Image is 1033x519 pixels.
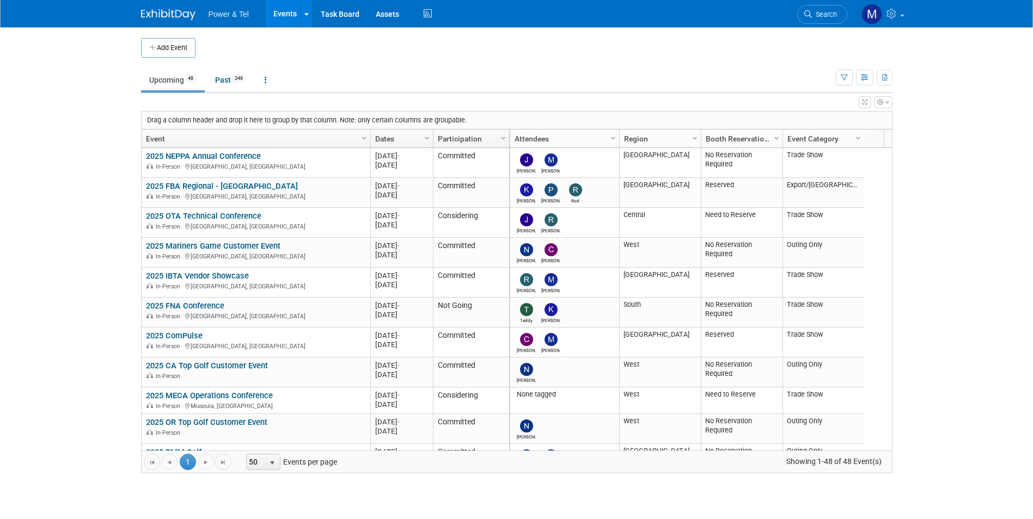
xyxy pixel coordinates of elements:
[398,418,400,426] span: -
[787,129,857,148] a: Event Category
[268,459,277,467] span: select
[609,134,618,143] span: Column Settings
[185,75,197,83] span: 48
[146,221,365,231] div: [GEOGRAPHIC_DATA], [GEOGRAPHIC_DATA]
[566,196,585,203] div: Rod Philp
[517,256,536,263] div: Nate Derbyshire
[541,226,560,233] div: Robert Zuzek
[146,401,365,410] div: Missoula, [GEOGRAPHIC_DATA]
[433,148,509,178] td: Committed
[517,346,536,353] div: Chris Noora
[375,271,428,280] div: [DATE]
[146,313,153,318] img: In-Person Event
[433,268,509,298] td: Committed
[146,281,365,291] div: [GEOGRAPHIC_DATA], [GEOGRAPHIC_DATA]
[619,148,701,178] td: [GEOGRAPHIC_DATA]
[701,357,783,387] td: No Reservation Required
[146,373,153,378] img: In-Person Event
[783,178,864,208] td: Export/[GEOGRAPHIC_DATA]
[771,129,783,146] a: Column Settings
[701,178,783,208] td: Reserved
[146,429,153,435] img: In-Person Event
[375,129,426,148] a: Dates
[619,328,701,357] td: [GEOGRAPHIC_DATA]
[783,328,864,357] td: Trade Show
[499,134,508,143] span: Column Settings
[375,370,428,379] div: [DATE]
[398,448,400,456] span: -
[375,310,428,319] div: [DATE]
[541,316,560,323] div: Kevin Wilkes
[433,444,509,474] td: Committed
[690,134,699,143] span: Column Settings
[706,129,775,148] a: Booth Reservation Status
[619,414,701,444] td: West
[398,331,400,339] span: -
[433,328,509,357] td: Committed
[375,301,428,310] div: [DATE]
[207,70,254,90] a: Past348
[689,129,701,146] a: Column Settings
[783,268,864,298] td: Trade Show
[541,286,560,293] div: Michael Mackeben
[619,268,701,298] td: [GEOGRAPHIC_DATA]
[146,162,365,171] div: [GEOGRAPHIC_DATA], [GEOGRAPHIC_DATA]
[146,271,249,281] a: 2025 IBTA Vendor Showcase
[375,400,428,409] div: [DATE]
[375,241,428,250] div: [DATE]
[517,432,536,440] div: Nate Derbyshire
[201,458,210,467] span: Go to the next page
[375,220,428,230] div: [DATE]
[433,208,509,238] td: Considering
[146,151,261,161] a: 2025 NEPPA Annual Conference
[520,273,533,286] img: Ron Rafalzik
[541,196,560,203] div: Paul Beit
[146,361,268,370] a: 2025 CA Top Golf Customer Event
[375,391,428,400] div: [DATE]
[433,178,509,208] td: Committed
[146,341,365,350] div: [GEOGRAPHIC_DATA], [GEOGRAPHIC_DATA]
[375,427,428,436] div: [DATE]
[541,346,560,353] div: Michael Mackeben
[619,298,701,328] td: South
[514,390,615,399] div: None tagged
[398,212,400,220] span: -
[198,454,214,470] a: Go to the next page
[375,190,428,200] div: [DATE]
[517,226,536,233] div: Judd Bartley
[701,268,783,298] td: Reserved
[783,148,864,178] td: Trade Show
[772,134,781,143] span: Column Settings
[701,238,783,268] td: No Reservation Required
[624,129,694,148] a: Region
[812,10,837,18] span: Search
[520,213,533,226] img: Judd Bartley
[156,403,184,410] span: In-Person
[438,129,502,148] a: Participation
[701,148,783,178] td: No Reservation Required
[783,444,864,474] td: Outing Only
[517,316,536,323] div: Teddy Dye
[141,70,205,90] a: Upcoming48
[146,447,201,457] a: 2025 RMM Golf
[146,193,153,199] img: In-Person Event
[701,414,783,444] td: No Reservation Required
[146,283,153,288] img: In-Person Event
[520,363,533,376] img: Nate Derbyshire
[146,253,153,258] img: In-Person Event
[161,454,178,470] a: Go to the previous page
[701,208,783,238] td: Need to Reserve
[701,444,783,474] td: No Reservation Required
[545,273,558,286] img: Michael Mackeben
[520,303,533,316] img: Teddy Dye
[520,153,533,166] img: John Gautieri
[433,414,509,444] td: Committed
[776,454,891,469] span: Showing 1-48 of 48 Event(s)
[144,454,160,470] a: Go to the first page
[375,417,428,427] div: [DATE]
[607,129,619,146] a: Column Settings
[146,301,224,311] a: 2025 FNA Conference
[146,331,203,341] a: 2025 ComPulse
[146,343,153,348] img: In-Person Event
[619,444,701,474] td: [GEOGRAPHIC_DATA]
